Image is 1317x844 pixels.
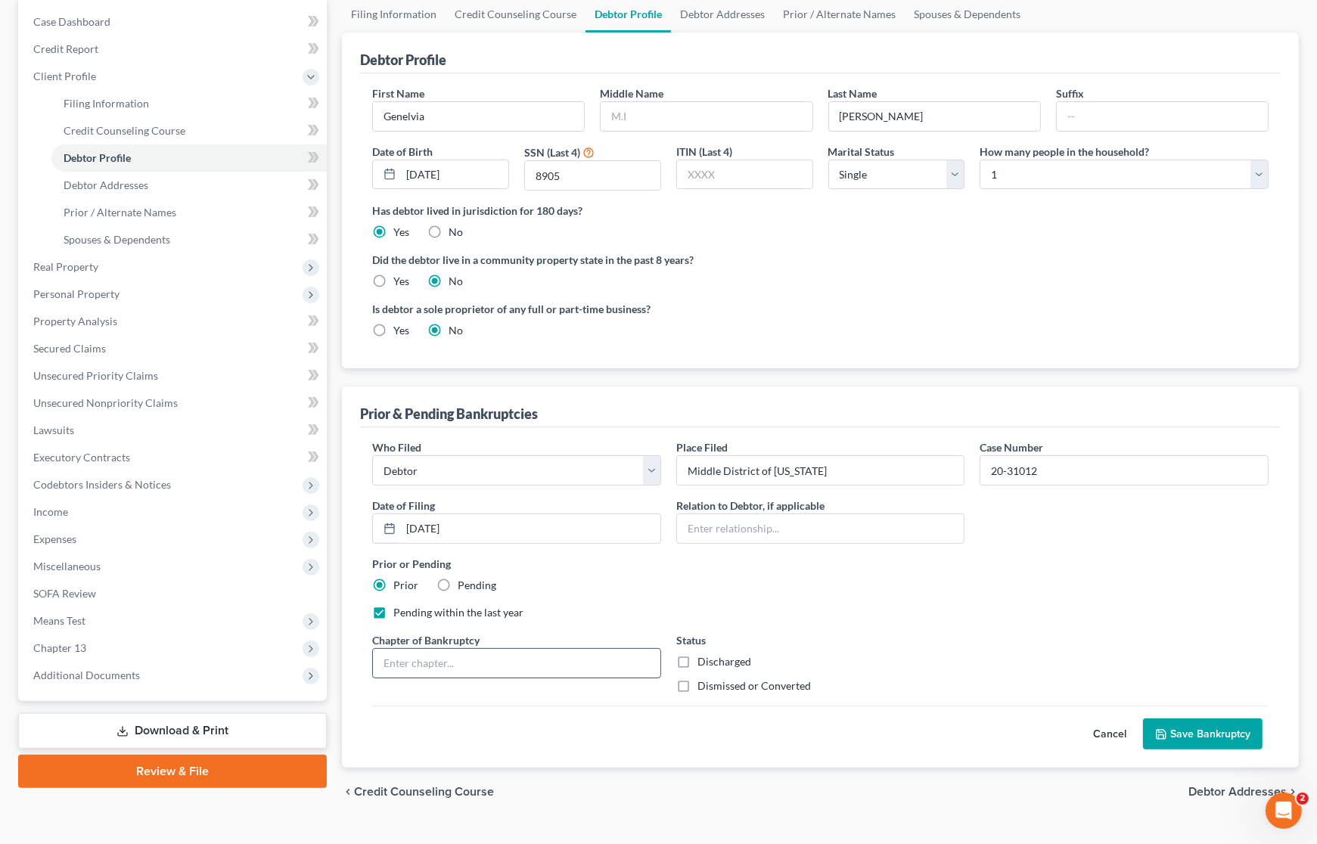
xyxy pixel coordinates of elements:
a: Executory Contracts [21,444,327,471]
span: Filing Information [64,97,149,110]
span: Property Analysis [33,315,117,327]
label: No [449,225,463,240]
input: Enter chapter... [373,649,660,678]
span: Debtor Profile [64,151,131,164]
a: Credit Report [21,36,327,63]
label: Suffix [1056,85,1084,101]
input: Enter place filed... [677,456,964,485]
button: chevron_left Credit Counseling Course [342,786,494,798]
span: Credit Counseling Course [64,124,185,137]
span: SOFA Review [33,587,96,600]
label: Relation to Debtor, if applicable [676,498,825,514]
label: No [449,323,463,338]
label: Dismissed or Converted [697,678,811,694]
input: # [980,456,1268,485]
label: Has debtor lived in jurisdiction for 180 days? [372,203,1269,219]
span: Prior / Alternate Names [64,206,176,219]
span: Unsecured Nonpriority Claims [33,396,178,409]
label: Yes [393,323,409,338]
span: Secured Claims [33,342,106,355]
label: Is debtor a sole proprietor of any full or part-time business? [372,301,812,317]
input: XXXX [677,160,812,189]
label: Marital Status [828,144,895,160]
label: Did the debtor live in a community property state in the past 8 years? [372,252,1269,268]
a: Filing Information [51,90,327,117]
label: Case Number [980,439,1043,455]
label: How many people in the household? [980,144,1149,160]
label: Prior [393,578,418,593]
span: Income [33,505,68,518]
input: MM/DD/YYYY [401,160,508,189]
a: Unsecured Nonpriority Claims [21,389,327,417]
i: chevron_right [1287,786,1299,798]
a: Secured Claims [21,335,327,362]
button: Cancel [1076,719,1143,749]
label: Prior or Pending [372,556,1269,572]
span: Means Test [33,614,85,627]
span: Real Property [33,260,98,273]
a: Debtor Addresses [51,172,327,199]
span: Debtor Addresses [1188,786,1287,798]
span: Codebtors Insiders & Notices [33,478,171,491]
span: Unsecured Priority Claims [33,369,158,382]
a: Download & Print [18,713,327,749]
a: Lawsuits [21,417,327,444]
label: Discharged [697,654,751,669]
span: Place Filed [676,441,728,454]
label: No [449,274,463,289]
span: Client Profile [33,70,96,82]
label: First Name [372,85,424,101]
label: Last Name [828,85,877,101]
span: Miscellaneous [33,560,101,572]
label: Yes [393,274,409,289]
span: Expenses [33,532,76,545]
i: chevron_left [342,786,354,798]
a: Unsecured Priority Claims [21,362,327,389]
label: Pending [458,578,496,593]
a: Spouses & Dependents [51,226,327,253]
button: Debtor Addresses chevron_right [1188,786,1299,798]
input: MM/DD/YYYY [401,514,660,543]
label: Status [676,632,706,648]
input: XXXX [525,161,660,190]
label: SSN (Last 4) [524,144,580,160]
input: -- [1057,102,1268,131]
a: Case Dashboard [21,8,327,36]
span: Spouses & Dependents [64,233,170,246]
label: Chapter of Bankruptcy [372,632,480,648]
label: Pending within the last year [393,605,523,620]
span: Lawsuits [33,424,74,436]
input: Enter relationship... [677,514,964,543]
a: Debtor Profile [51,144,327,172]
span: Debtor Addresses [64,178,148,191]
span: Credit Report [33,42,98,55]
a: Prior / Alternate Names [51,199,327,226]
span: Who Filed [372,441,421,454]
a: Review & File [18,755,327,788]
iframe: Intercom live chat [1266,793,1302,829]
span: Credit Counseling Course [354,786,494,798]
span: Executory Contracts [33,451,130,464]
span: Date of Filing [372,499,435,512]
input: M.I [601,102,812,131]
a: Credit Counseling Course [51,117,327,144]
a: SOFA Review [21,580,327,607]
label: ITIN (Last 4) [676,144,732,160]
label: Yes [393,225,409,240]
span: 2 [1297,793,1309,805]
button: Save Bankruptcy [1143,718,1263,750]
a: Property Analysis [21,308,327,335]
input: -- [829,102,1040,131]
div: Prior & Pending Bankruptcies [360,405,538,423]
span: Personal Property [33,287,120,300]
div: Debtor Profile [360,51,446,69]
input: -- [373,102,584,131]
label: Date of Birth [372,144,433,160]
span: Chapter 13 [33,641,86,654]
span: Additional Documents [33,669,140,681]
label: Middle Name [600,85,663,101]
span: Case Dashboard [33,15,110,28]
